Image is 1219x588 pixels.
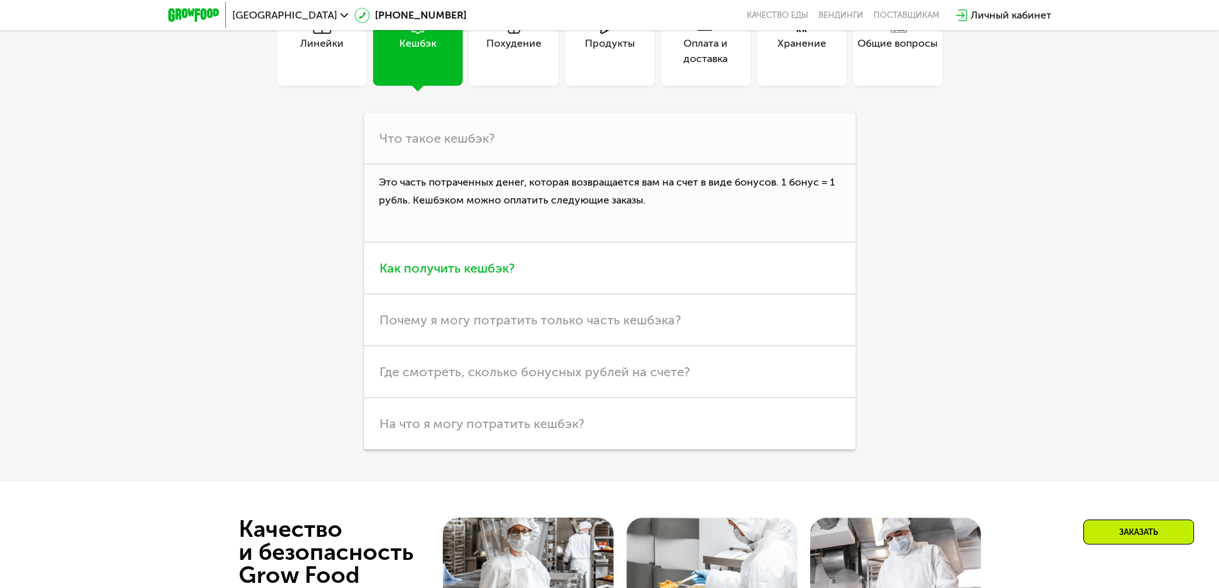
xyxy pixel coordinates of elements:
[661,36,751,67] div: Оплата и доставка
[239,518,461,587] div: Качество и безопасность Grow Food
[379,416,584,431] span: На что я могу потратить кешбэк?
[364,164,856,243] p: Это часть потраченных денег, которая возвращается вам на счет в виде бонусов. 1 бонус = 1 рубль. ...
[232,10,337,20] span: [GEOGRAPHIC_DATA]
[379,312,681,328] span: Почему я могу потратить только часть кешбэка?
[777,36,826,67] div: Хранение
[747,10,808,20] a: Качество еды
[585,36,635,67] div: Продукты
[300,36,344,67] div: Линейки
[399,36,436,67] div: Кешбэк
[379,260,514,276] span: Как получить кешбэк?
[486,36,541,67] div: Похудение
[857,36,937,67] div: Общие вопросы
[379,364,690,379] span: Где смотреть, сколько бонусных рублей на счете?
[971,8,1051,23] div: Личный кабинет
[379,131,495,146] span: Что такое кешбэк?
[873,10,939,20] div: поставщикам
[818,10,863,20] a: Вендинги
[1083,520,1194,544] div: Заказать
[355,8,466,23] a: [PHONE_NUMBER]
